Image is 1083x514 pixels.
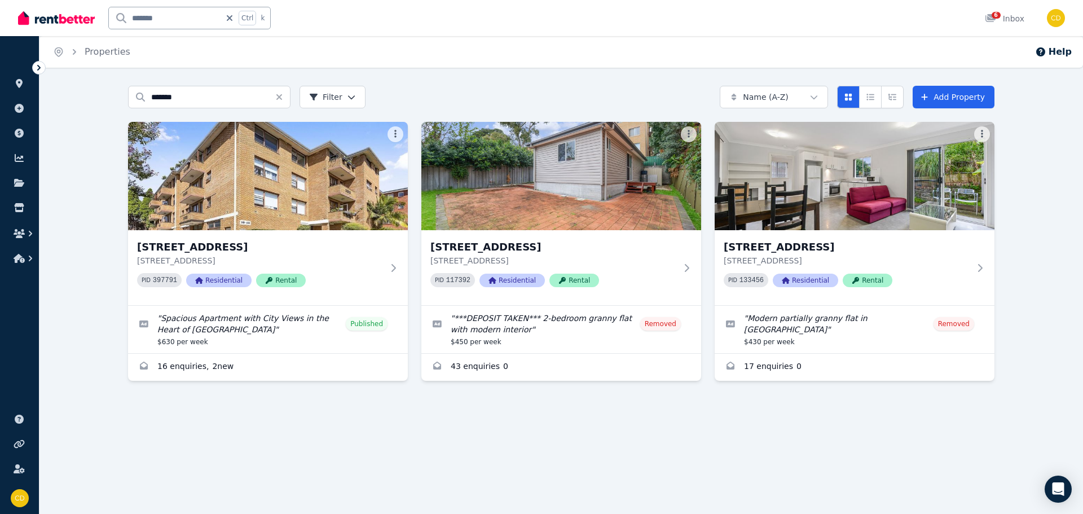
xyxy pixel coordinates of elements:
[430,255,676,266] p: [STREET_ADDRESS]
[881,86,904,108] button: Expanded list view
[773,274,838,287] span: Residential
[256,274,306,287] span: Rental
[300,86,366,108] button: Filter
[153,276,177,284] code: 397791
[1047,9,1065,27] img: Chris Dimitropoulos
[186,274,252,287] span: Residential
[275,86,290,108] button: Clear search
[421,306,701,353] a: Edit listing: ***DEPOSIT TAKEN*** 2-bedroom granny flat with modern interior
[715,122,994,305] a: 30B Wolli Creek Road, Banksia[STREET_ADDRESS][STREET_ADDRESS]PID 133456ResidentialRental
[985,13,1024,24] div: Inbox
[239,11,256,25] span: Ctrl
[128,354,408,381] a: Enquiries for 1/10 Banksia Rd, Caringbah
[142,277,151,283] small: PID
[85,46,130,57] a: Properties
[724,255,970,266] p: [STREET_ADDRESS]
[446,276,470,284] code: 117392
[715,354,994,381] a: Enquiries for 30B Wolli Creek Road, Banksia
[435,277,444,283] small: PID
[128,122,408,230] img: 1/10 Banksia Rd, Caringbah
[715,306,994,353] a: Edit listing: Modern partially granny flat in Banksia
[421,354,701,381] a: Enquiries for 30B Wolli Creek Road, Banksia
[739,276,764,284] code: 133456
[479,274,545,287] span: Residential
[18,10,95,27] img: RentBetter
[430,239,676,255] h3: [STREET_ADDRESS]
[309,91,342,103] span: Filter
[421,122,701,305] a: 30B Wolli Creek Road, Banksia[STREET_ADDRESS][STREET_ADDRESS]PID 117392ResidentialRental
[1045,476,1072,503] div: Open Intercom Messenger
[1035,45,1072,59] button: Help
[743,91,789,103] span: Name (A-Z)
[11,489,29,507] img: Chris Dimitropoulos
[843,274,892,287] span: Rental
[859,86,882,108] button: Compact list view
[137,239,383,255] h3: [STREET_ADDRESS]
[728,277,737,283] small: PID
[137,255,383,266] p: [STREET_ADDRESS]
[724,239,970,255] h3: [STREET_ADDRESS]
[715,122,994,230] img: 30B Wolli Creek Road, Banksia
[261,14,265,23] span: k
[388,126,403,142] button: More options
[913,86,994,108] a: Add Property
[837,86,860,108] button: Card view
[837,86,904,108] div: View options
[421,122,701,230] img: 30B Wolli Creek Road, Banksia
[720,86,828,108] button: Name (A-Z)
[681,126,697,142] button: More options
[128,122,408,305] a: 1/10 Banksia Rd, Caringbah[STREET_ADDRESS][STREET_ADDRESS]PID 397791ResidentialRental
[549,274,599,287] span: Rental
[128,306,408,353] a: Edit listing: Spacious Apartment with City Views in the Heart of Caringbah
[974,126,990,142] button: More options
[39,36,144,68] nav: Breadcrumb
[992,12,1001,19] span: 6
